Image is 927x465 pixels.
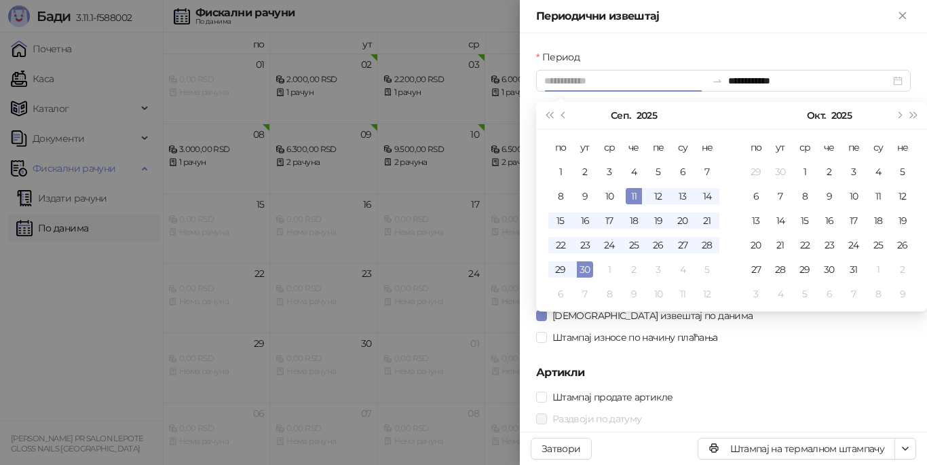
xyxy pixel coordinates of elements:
td: 2025-09-02 [573,160,597,184]
div: 22 [552,237,569,253]
th: не [695,135,719,160]
div: 27 [675,237,691,253]
td: 2025-10-04 [670,257,695,282]
div: 8 [797,188,813,204]
div: 17 [846,212,862,229]
td: 2025-10-01 [597,257,622,282]
td: 2025-09-15 [548,208,573,233]
h5: Артикли [536,365,911,381]
div: 24 [601,237,618,253]
td: 2025-09-12 [646,184,670,208]
td: 2025-09-16 [573,208,597,233]
td: 2025-10-10 [841,184,866,208]
td: 2025-11-03 [744,282,768,306]
div: 10 [846,188,862,204]
td: 2025-10-11 [866,184,890,208]
div: 29 [797,261,813,278]
div: 9 [577,188,593,204]
div: 28 [699,237,715,253]
td: 2025-10-07 [768,184,793,208]
td: 2025-10-08 [597,282,622,306]
td: 2025-10-09 [622,282,646,306]
button: Следећа година (Control + right) [907,102,922,129]
td: 2025-10-23 [817,233,841,257]
th: пе [646,135,670,160]
div: 11 [626,188,642,204]
button: Претходна година (Control + left) [542,102,556,129]
div: 30 [577,261,593,278]
td: 2025-10-11 [670,282,695,306]
td: 2025-10-28 [768,257,793,282]
button: Изабери месец [611,102,630,129]
td: 2025-10-08 [793,184,817,208]
div: 1 [601,261,618,278]
div: 12 [894,188,911,204]
div: 28 [772,261,789,278]
div: 13 [675,188,691,204]
button: Close [894,8,911,24]
td: 2025-09-05 [646,160,670,184]
div: 5 [894,164,911,180]
td: 2025-09-18 [622,208,646,233]
div: 9 [821,188,837,204]
div: 6 [748,188,764,204]
td: 2025-10-16 [817,208,841,233]
td: 2025-09-06 [670,160,695,184]
td: 2025-09-04 [622,160,646,184]
div: 30 [821,261,837,278]
td: 2025-09-29 [744,160,768,184]
div: 19 [650,212,666,229]
div: 7 [699,164,715,180]
div: 1 [797,164,813,180]
div: 21 [699,212,715,229]
div: 3 [601,164,618,180]
td: 2025-10-19 [890,208,915,233]
th: не [890,135,915,160]
div: 3 [748,286,764,302]
div: 7 [577,286,593,302]
td: 2025-10-05 [890,160,915,184]
div: 16 [577,212,593,229]
div: 10 [650,286,666,302]
td: 2025-09-23 [573,233,597,257]
td: 2025-09-17 [597,208,622,233]
td: 2025-10-22 [793,233,817,257]
div: 6 [821,286,837,302]
td: 2025-10-17 [841,208,866,233]
div: 5 [699,261,715,278]
div: 23 [577,237,593,253]
td: 2025-09-25 [622,233,646,257]
div: 3 [846,164,862,180]
div: 18 [870,212,886,229]
label: Период [536,50,588,64]
div: 5 [650,164,666,180]
td: 2025-10-01 [793,160,817,184]
div: 1 [552,164,569,180]
div: 8 [870,286,886,302]
td: 2025-10-20 [744,233,768,257]
td: 2025-10-13 [744,208,768,233]
button: Штампај на термалном штампачу [698,438,895,460]
button: Следећи месец (PageDown) [891,102,906,129]
td: 2025-10-12 [695,282,719,306]
td: 2025-09-13 [670,184,695,208]
th: су [866,135,890,160]
div: 14 [699,188,715,204]
td: 2025-09-07 [695,160,719,184]
div: 9 [626,286,642,302]
td: 2025-09-26 [646,233,670,257]
td: 2025-09-01 [548,160,573,184]
div: 2 [626,261,642,278]
td: 2025-10-05 [695,257,719,282]
span: Штампај износе по начину плаћања [547,330,723,345]
th: ср [597,135,622,160]
div: 23 [821,237,837,253]
td: 2025-11-09 [890,282,915,306]
div: 4 [626,164,642,180]
td: 2025-09-11 [622,184,646,208]
td: 2025-10-07 [573,282,597,306]
td: 2025-09-10 [597,184,622,208]
td: 2025-10-18 [866,208,890,233]
td: 2025-10-27 [744,257,768,282]
button: Изабери месец [807,102,825,129]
